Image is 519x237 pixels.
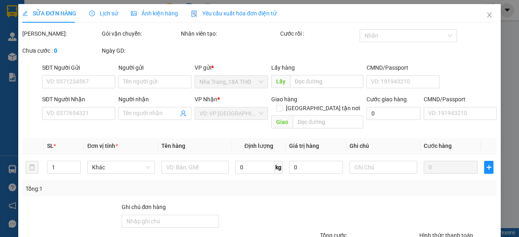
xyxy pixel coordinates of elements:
[195,96,217,102] span: VP Nhận
[89,11,95,16] span: clock-circle
[275,161,283,174] span: kg
[22,46,100,55] div: Chưa cước :
[280,29,358,38] div: Cước rồi :
[367,96,407,102] label: Cước giao hàng
[161,161,229,174] input: VD: Bàn, Ghế
[42,63,115,72] div: SĐT Người Gửi
[195,63,268,72] div: VP gửi
[102,46,180,55] div: Ngày GD:
[22,10,76,17] span: SỬA ĐƠN HÀNG
[485,164,493,171] span: plus
[26,184,201,193] div: Tổng: 1
[89,10,118,17] span: Lịch sử
[26,161,39,174] button: delete
[181,29,279,38] div: Nhân viên tạo:
[121,204,166,210] label: Ghi chú đơn hàng
[131,11,137,16] span: picture
[283,104,363,113] span: [GEOGRAPHIC_DATA] tận nơi
[118,63,191,72] div: Người gửi
[478,4,501,27] button: Close
[271,75,290,88] span: Lấy
[92,161,150,173] span: Khác
[47,143,54,149] span: SL
[367,107,420,120] input: Cước giao hàng
[346,138,420,154] th: Ghi chú
[350,161,417,174] input: Ghi Chú
[423,143,451,149] span: Cước hàng
[121,215,219,228] input: Ghi chú đơn hàng
[180,110,187,117] span: user-add
[367,63,440,72] div: CMND/Passport
[244,143,273,149] span: Định lượng
[292,115,363,128] input: Dọc đường
[87,143,118,149] span: Đơn vị tính
[22,29,100,38] div: [PERSON_NAME]:
[289,143,319,149] span: Giá trị hàng
[484,161,493,174] button: plus
[486,12,493,18] span: close
[271,115,292,128] span: Giao
[102,29,180,38] div: Gói vận chuyển:
[191,10,277,17] span: Yêu cầu xuất hóa đơn điện tử
[54,47,57,54] b: 0
[22,11,28,16] span: edit
[191,11,197,17] img: icon
[118,95,191,104] div: Người nhận
[42,95,115,104] div: SĐT Người Nhận
[271,96,297,102] span: Giao hàng
[199,76,263,88] span: Nha Trang_18A THĐ
[290,75,363,88] input: Dọc đường
[161,143,185,149] span: Tên hàng
[424,95,497,104] div: CMND/Passport
[271,64,294,71] span: Lấy hàng
[131,10,178,17] span: Ảnh kiện hàng
[423,161,478,174] input: 0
